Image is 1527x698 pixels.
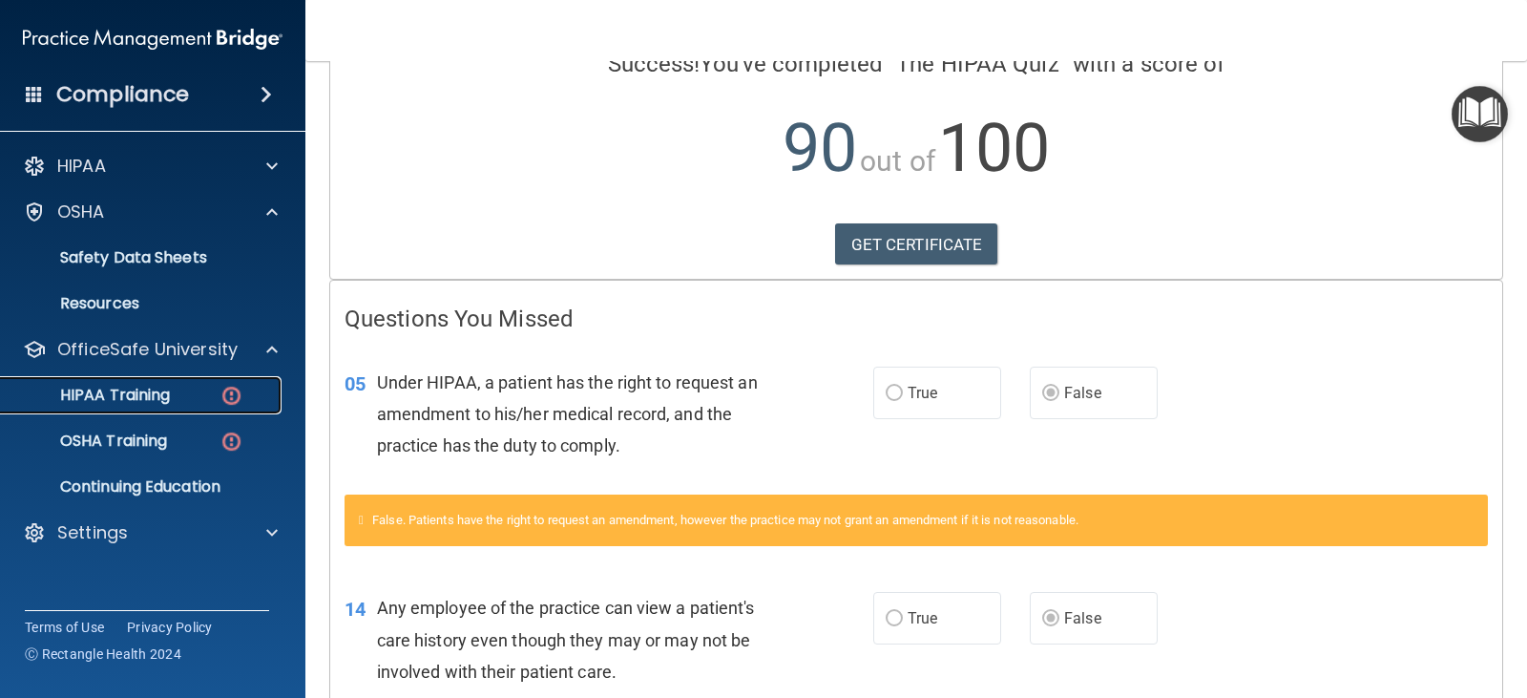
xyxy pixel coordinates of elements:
p: HIPAA [57,155,106,178]
p: Resources [12,294,273,313]
img: danger-circle.6113f641.png [220,384,243,408]
span: 14 [345,598,366,621]
span: Success! [608,51,701,77]
span: The HIPAA Quiz [896,51,1058,77]
p: Settings [57,521,128,544]
a: HIPAA [23,155,278,178]
h4: You've completed " " with a score of [345,52,1488,76]
input: True [886,612,903,626]
span: 100 [938,109,1050,187]
a: GET CERTIFICATE [835,223,998,265]
span: out of [860,144,935,178]
p: Safety Data Sheets [12,248,273,267]
h4: Questions You Missed [345,307,1488,331]
span: 90 [783,109,857,187]
p: OSHA Training [12,432,167,451]
p: Continuing Education [12,477,273,497]
span: False [1064,384,1101,402]
input: False [1042,387,1059,401]
span: True [908,384,937,402]
button: Open Resource Center [1452,86,1508,142]
h4: Compliance [56,81,189,108]
p: HIPAA Training [12,386,170,405]
a: Terms of Use [25,618,104,637]
span: False. Patients have the right to request an amendment, however the practice may not grant an ame... [372,513,1078,527]
a: OfficeSafe University [23,338,278,361]
img: danger-circle.6113f641.png [220,430,243,454]
img: PMB logo [23,20,282,58]
input: True [886,387,903,401]
span: Under HIPAA, a patient has the right to request an amendment to his/her medical record, and the p... [377,372,758,455]
span: 05 [345,372,366,395]
span: Ⓒ Rectangle Health 2024 [25,645,181,664]
a: Privacy Policy [127,618,213,637]
input: False [1042,612,1059,626]
a: Settings [23,521,278,544]
span: True [908,609,937,627]
span: Any employee of the practice can view a patient's care history even though they may or may not be... [377,598,755,681]
span: False [1064,609,1101,627]
p: OfficeSafe University [57,338,238,361]
a: OSHA [23,201,278,223]
p: OSHA [57,201,105,223]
